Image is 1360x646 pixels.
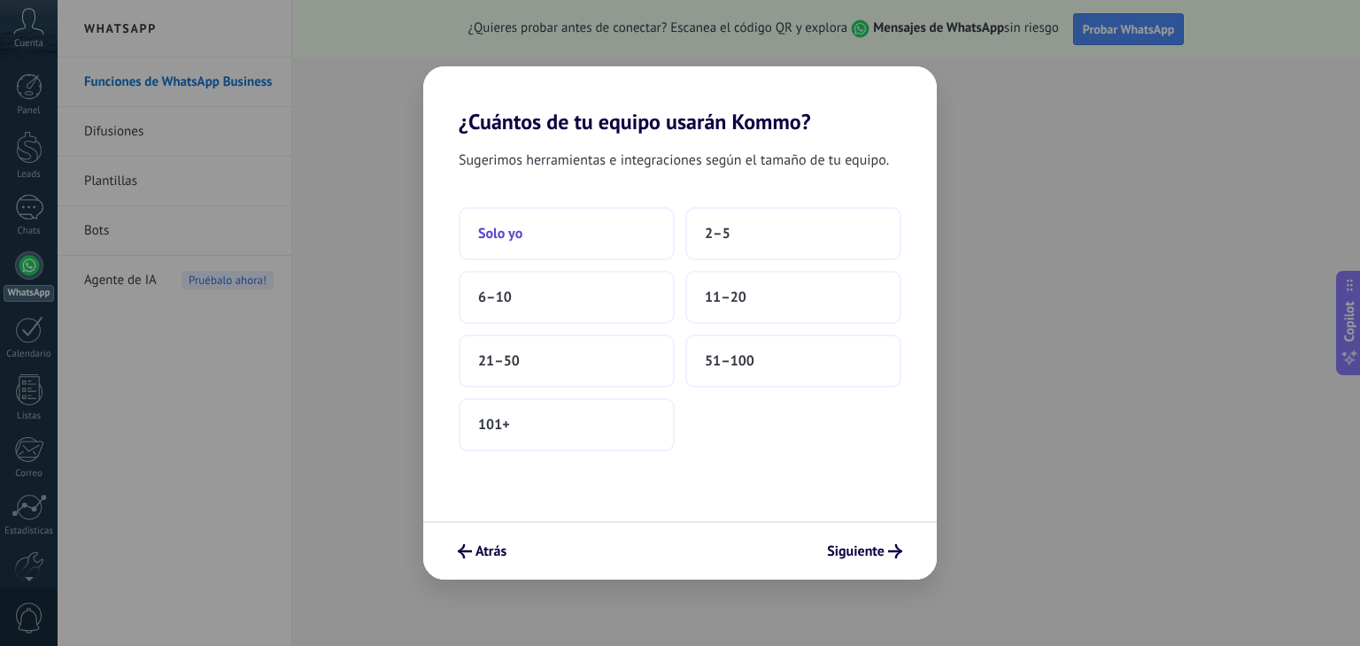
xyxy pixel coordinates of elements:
[478,225,522,242] span: Solo yo
[827,545,885,558] span: Siguiente
[819,536,910,566] button: Siguiente
[685,207,901,260] button: 2–5
[478,352,520,370] span: 21–50
[459,271,675,324] button: 6–10
[478,288,512,306] span: 6–10
[459,398,675,451] button: 101+
[423,66,937,135] h2: ¿Cuántos de tu equipo usarán Kommo?
[685,335,901,388] button: 51–100
[705,225,730,242] span: 2–5
[685,271,901,324] button: 11–20
[705,352,754,370] span: 51–100
[450,536,514,566] button: Atrás
[475,545,506,558] span: Atrás
[459,149,889,172] span: Sugerimos herramientas e integraciones según el tamaño de tu equipo.
[478,416,510,434] span: 101+
[705,288,746,306] span: 11–20
[459,207,675,260] button: Solo yo
[459,335,675,388] button: 21–50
